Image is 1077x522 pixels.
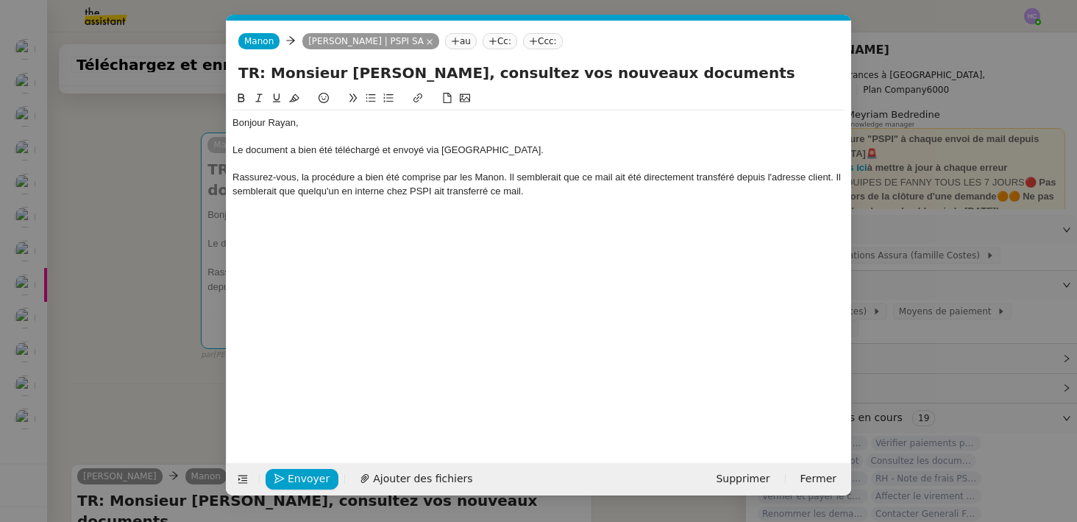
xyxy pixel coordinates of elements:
[232,116,845,130] div: Bonjour Rayan,
[238,62,839,84] input: Subject
[302,33,439,49] nz-tag: [PERSON_NAME] | PSPI SA
[445,33,477,49] nz-tag: au
[716,470,769,487] span: Supprimer
[523,33,563,49] nz-tag: Ccc:
[483,33,517,49] nz-tag: Cc:
[266,469,338,490] button: Envoyer
[244,36,274,46] span: Manon
[288,470,330,487] span: Envoyer
[792,469,845,490] button: Fermer
[351,469,481,490] button: Ajouter des fichiers
[232,144,845,157] div: Le document a bien été téléchargé et envoyé via [GEOGRAPHIC_DATA].
[373,470,472,487] span: Ajouter des fichiers
[707,469,778,490] button: Supprimer
[232,171,845,198] div: Rassurez-vous, la procédure a bien été comprise par les Manon. Il semblerait que ce mail ait été ...
[800,470,836,487] span: Fermer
